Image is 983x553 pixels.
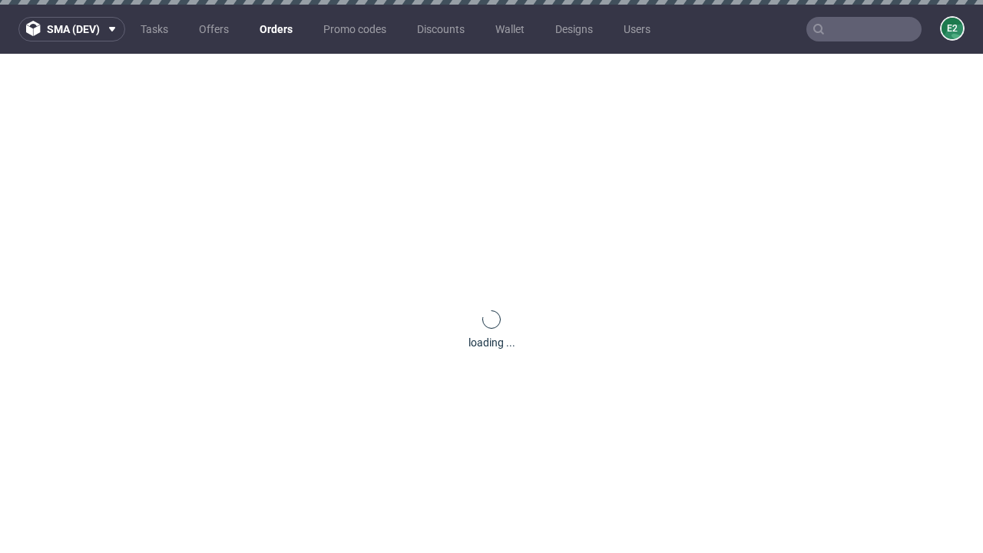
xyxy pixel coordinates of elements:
a: Tasks [131,17,177,41]
span: sma (dev) [47,24,100,35]
figcaption: e2 [942,18,963,39]
a: Offers [190,17,238,41]
a: Promo codes [314,17,396,41]
a: Designs [546,17,602,41]
div: loading ... [468,335,515,350]
a: Wallet [486,17,534,41]
button: sma (dev) [18,17,125,41]
a: Orders [250,17,302,41]
a: Discounts [408,17,474,41]
a: Users [614,17,660,41]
